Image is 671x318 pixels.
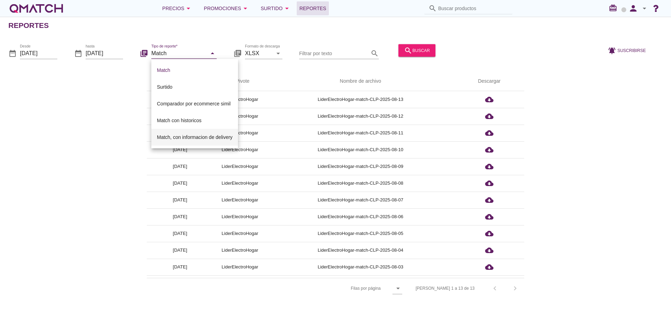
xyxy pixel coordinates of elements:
td: LiderElectroHogar [213,208,267,225]
i: cloud_download [485,129,493,137]
td: [DATE] [147,125,213,141]
td: [DATE] [147,192,213,208]
td: [DATE] [147,259,213,275]
td: LiderElectroHogar-match-CLP-2025-08-09 [267,158,454,175]
td: LiderElectroHogar [213,125,267,141]
i: arrow_drop_down [184,4,193,13]
input: hasta [86,47,123,59]
button: Surtido [255,1,297,15]
i: person [626,3,640,13]
div: buscar [404,46,430,54]
td: [DATE] [147,175,213,192]
td: LiderElectroHogar [213,275,267,292]
div: Comparador por ecommerce simil [157,99,232,108]
th: Nombre de archivo: Not sorted. [267,72,454,91]
i: cloud_download [485,213,493,221]
i: cloud_download [485,179,493,187]
i: cloud_download [485,95,493,104]
td: LiderElectroHogar [213,175,267,192]
i: search [404,46,412,54]
div: Promociones [204,4,250,13]
td: LiderElectroHogar-match-CLP-2025-08-03 [267,259,454,275]
div: Match, con informacion de delivery [157,133,232,141]
td: LiderElectroHogar-match-CLP-2025-08-05 [267,225,454,242]
td: LiderElectroHogar-match-CLP-2025-08-12 [267,108,454,125]
td: [DATE] [147,208,213,225]
div: Surtido [261,4,291,13]
input: Tipo de reporte* [151,47,207,59]
div: Match con historicos [157,116,232,125]
i: cloud_download [485,112,493,120]
th: Pivote: Not sorted. Activate to sort ascending. [213,72,267,91]
button: Suscribirse [602,44,651,57]
i: arrow_drop_down [208,49,217,57]
i: redeem [609,4,620,12]
td: LiderElectroHogar [213,108,267,125]
input: Desde [20,47,57,59]
i: cloud_download [485,146,493,154]
span: Reportes [300,4,326,13]
div: Surtido [157,83,232,91]
td: [DATE] [147,108,213,125]
h2: Reportes [8,20,49,31]
td: LiderElectroHogar [213,259,267,275]
i: cloud_download [485,229,493,238]
i: cloud_download [485,263,493,271]
td: LiderElectroHogar-match-CLP-2025-08-10 [267,141,454,158]
div: Filas por página [281,278,402,298]
td: LiderElectroHogar-match-CLP-2025-08-06 [267,208,454,225]
td: LiderElectroHogar [213,91,267,108]
a: Reportes [297,1,329,15]
td: LiderElectroHogar-match-CLP-2025-08-08 [267,175,454,192]
td: LiderElectroHogar [213,141,267,158]
i: arrow_drop_down [394,284,402,293]
span: Suscribirse [618,47,646,53]
td: LiderElectroHogar [213,242,267,259]
button: buscar [398,44,435,57]
div: [PERSON_NAME] 1 a 13 de 13 [416,285,475,291]
i: search [428,4,437,13]
i: date_range [8,49,17,57]
td: LiderElectroHogar-match-CLP-2025-08-11 [267,125,454,141]
button: Promociones [198,1,255,15]
td: LiderElectroHogar-match-CLP-2025-08-04 [267,242,454,259]
a: white-qmatch-logo [8,1,64,15]
button: Precios [157,1,198,15]
th: Descargar: Not sorted. [454,72,524,91]
input: Formato de descarga [245,47,273,59]
div: Precios [162,4,193,13]
i: search [370,49,379,57]
input: Buscar productos [438,3,508,14]
td: LiderElectroHogar-match-CLP-2025-08-02 [267,275,454,292]
td: LiderElectroHogar [213,158,267,175]
i: library_books [233,49,242,57]
i: cloud_download [485,196,493,204]
i: cloud_download [485,162,493,171]
td: [DATE] [147,91,213,108]
i: library_books [140,49,148,57]
i: cloud_download [485,246,493,254]
div: Match [157,66,232,74]
th: Fecha de extracción: Sorted descending. Activate to remove sorting. [147,72,213,91]
i: arrow_drop_down [274,49,282,57]
i: arrow_drop_down [640,4,649,13]
i: date_range [74,49,82,57]
td: LiderElectroHogar [213,225,267,242]
td: LiderElectroHogar [213,192,267,208]
i: notifications_active [608,46,618,54]
td: [DATE] [147,141,213,158]
td: LiderElectroHogar-match-CLP-2025-08-07 [267,192,454,208]
td: LiderElectroHogar-match-CLP-2025-08-13 [267,91,454,108]
input: Filtrar por texto [299,47,369,59]
td: [DATE] [147,242,213,259]
td: [DATE] [147,225,213,242]
i: arrow_drop_down [283,4,291,13]
td: [DATE] [147,158,213,175]
td: [DATE] [147,275,213,292]
i: arrow_drop_down [241,4,250,13]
